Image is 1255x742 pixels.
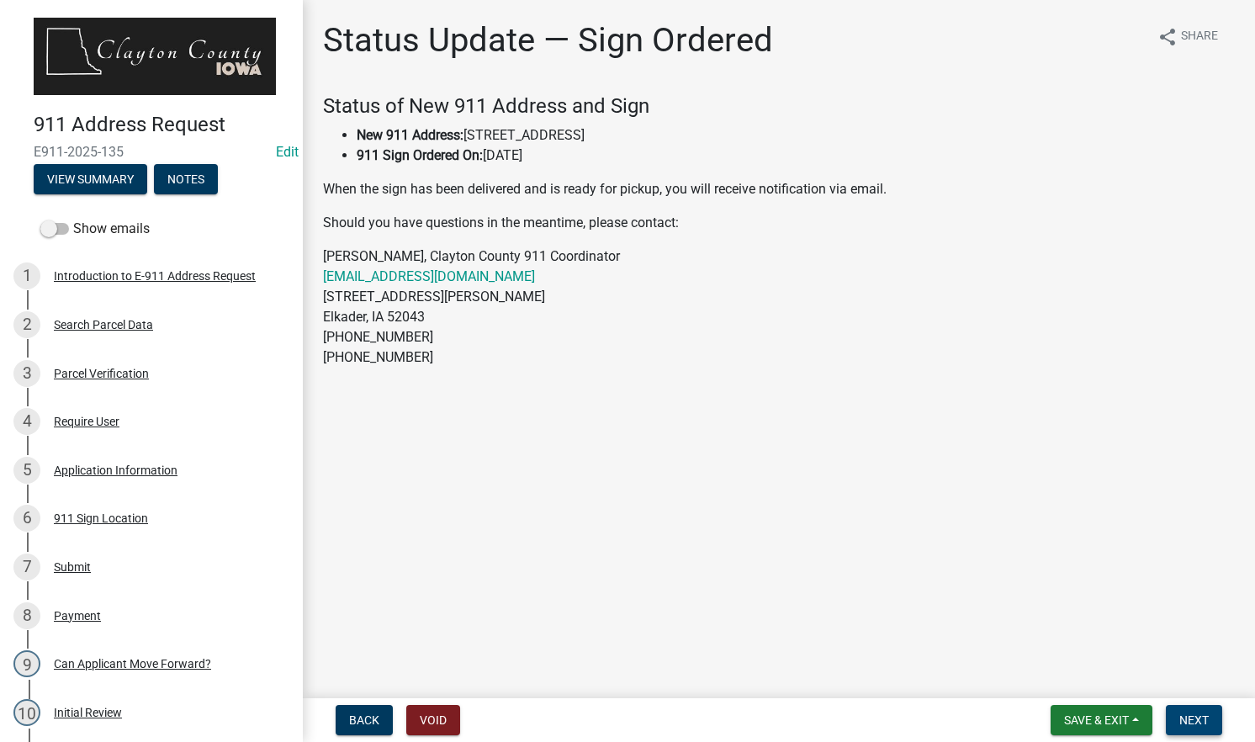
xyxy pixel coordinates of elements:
[1144,20,1231,53] button: shareShare
[1179,713,1209,727] span: Next
[13,262,40,289] div: 1
[276,144,299,160] a: Edit
[1064,713,1129,727] span: Save & Exit
[349,713,379,727] span: Back
[54,610,101,622] div: Payment
[13,311,40,338] div: 2
[34,164,147,194] button: View Summary
[54,368,149,379] div: Parcel Verification
[357,125,1235,146] li: [STREET_ADDRESS]
[1166,705,1222,735] button: Next
[13,699,40,726] div: 10
[13,554,40,580] div: 7
[13,505,40,532] div: 6
[13,360,40,387] div: 3
[54,416,119,427] div: Require User
[1051,705,1152,735] button: Save & Exit
[323,268,535,284] a: [EMAIL_ADDRESS][DOMAIN_NAME]
[323,20,773,61] h1: Status Update — Sign Ordered
[34,173,147,187] wm-modal-confirm: Summary
[54,319,153,331] div: Search Parcel Data
[406,705,460,735] button: Void
[40,219,150,239] label: Show emails
[13,650,40,677] div: 9
[13,602,40,629] div: 8
[54,270,256,282] div: Introduction to E-911 Address Request
[34,18,276,95] img: Clayton County, Iowa
[154,173,218,187] wm-modal-confirm: Notes
[154,164,218,194] button: Notes
[34,113,289,137] h4: 911 Address Request
[357,147,483,163] strong: 911 Sign Ordered On:
[54,464,177,476] div: Application Information
[54,512,148,524] div: 911 Sign Location
[13,457,40,484] div: 5
[34,144,269,160] span: E911-2025-135
[323,179,1235,199] p: When the sign has been delivered and is ready for pickup, you will receive notification via email.
[276,144,299,160] wm-modal-confirm: Edit Application Number
[1157,27,1178,47] i: share
[54,561,91,573] div: Submit
[323,246,1235,368] p: [PERSON_NAME], Clayton County 911 Coordinator [STREET_ADDRESS][PERSON_NAME] Elkader, IA 52043 [PH...
[357,146,1235,166] li: [DATE]
[54,707,122,718] div: Initial Review
[13,408,40,435] div: 4
[323,94,1235,119] h4: Status of New 911 Address and Sign
[323,213,1235,233] p: Should you have questions in the meantime, please contact:
[336,705,393,735] button: Back
[54,658,211,670] div: Can Applicant Move Forward?
[1181,27,1218,47] span: Share
[357,127,463,143] strong: New 911 Address:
